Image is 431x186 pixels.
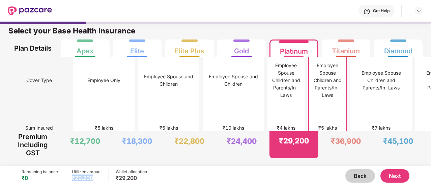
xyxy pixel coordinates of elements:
[116,169,147,175] div: Wallet allocation
[364,8,370,15] img: svg+xml;base64,PHN2ZyBpZD0iSGVscC0zMngzMiIgeG1sbnM9Imh0dHA6Ly93d3cudzMub3JnLzIwMDAvc3ZnIiB3aWR0aD...
[8,26,423,39] div: Select your Base Health Insurance
[318,124,337,132] div: ₹5 lakhs
[72,169,102,175] div: Utilized amount
[130,42,144,55] div: Elite
[383,136,413,146] div: ₹45,100
[279,136,309,145] div: ₹29,200
[95,124,113,132] div: ₹5 lakhs
[277,124,295,132] div: ₹4 lakhs
[72,175,102,181] div: ₹29,200
[332,42,360,55] div: Titanium
[142,73,195,88] div: Employee Spouse and Children
[234,42,249,55] div: Gold
[280,42,308,55] div: Platinum
[345,169,375,183] button: Back
[70,136,100,146] div: ₹12,700
[331,136,361,146] div: ₹36,900
[122,136,152,146] div: ₹18,300
[380,169,409,183] button: Next
[227,136,257,146] div: ₹24,400
[8,6,52,15] img: New Pazcare Logo
[355,69,407,91] div: Employee Spouse Children and Parents/In-Laws
[223,124,244,132] div: ₹10 lakhs
[160,124,178,132] div: ₹5 lakhs
[416,8,422,14] img: svg+xml;base64,PHN2ZyBpZD0iRHJvcGRvd24tMzJ4MzIiIHhtbG5zPSJodHRwOi8vd3d3LnczLm9yZy8yMDAwL3N2ZyIgd2...
[25,122,53,134] span: Sum Insured
[207,73,260,88] div: Employee Spouse and Children
[372,124,391,132] div: ₹7 lakhs
[272,62,300,99] div: Employee Spouse Children and Parents/In-Laws
[22,169,58,175] div: Remaining balance
[26,74,52,87] span: Cover Type
[13,131,53,158] div: Premium Including GST
[116,175,147,181] div: ₹29,200
[373,8,390,14] div: Get Help
[175,42,204,55] div: Elite Plus
[384,42,412,55] div: Diamond
[22,175,58,181] div: ₹0
[13,39,53,57] div: Plan Details
[77,42,93,55] div: Apex
[87,77,120,84] div: Employee Only
[313,62,342,99] div: Employee Spouse Children and Parents/In-Laws
[174,136,204,146] div: ₹22,800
